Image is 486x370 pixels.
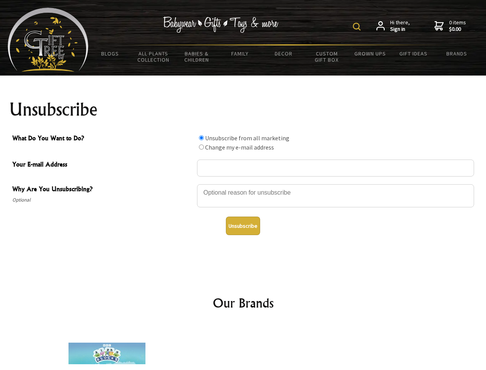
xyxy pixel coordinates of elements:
[449,19,466,33] span: 0 items
[376,19,410,33] a: Hi there,Sign in
[8,8,89,72] img: Babyware - Gifts - Toys and more...
[132,45,175,68] a: All Plants Collection
[12,133,193,145] span: What Do You Want to Do?
[175,45,219,68] a: Babies & Children
[12,160,193,171] span: Your E-mail Address
[163,17,279,33] img: Babywear - Gifts - Toys & more
[353,23,361,30] img: product search
[12,184,193,195] span: Why Are You Unsubscribing?
[219,45,262,62] a: Family
[205,143,274,151] label: Change my e-mail address
[199,145,204,150] input: What Do You Want to Do?
[226,217,260,235] button: Unsubscribe
[390,26,410,33] strong: Sign in
[435,45,479,62] a: Brands
[305,45,349,68] a: Custom Gift Box
[449,26,466,33] strong: $0.00
[434,19,466,33] a: 0 items$0.00
[15,294,471,312] h2: Our Brands
[199,135,204,140] input: What Do You Want to Do?
[205,134,289,142] label: Unsubscribe from all marketing
[197,184,474,207] textarea: Why Are You Unsubscribing?
[392,45,435,62] a: Gift Ideas
[89,45,132,62] a: BLOGS
[390,19,410,33] span: Hi there,
[348,45,392,62] a: Grown Ups
[12,195,193,205] span: Optional
[262,45,305,62] a: Decor
[197,160,474,177] input: Your E-mail Address
[9,100,477,119] h1: Unsubscribe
